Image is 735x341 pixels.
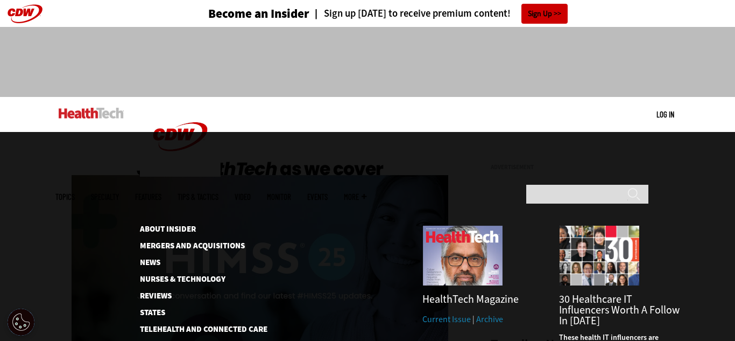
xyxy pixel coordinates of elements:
img: Home [140,97,221,177]
img: Home [59,108,124,119]
a: Current Issue [422,314,471,325]
h3: HealthTech Magazine [422,294,543,305]
a: Reviews [140,292,250,300]
img: collage of influencers [559,225,640,286]
a: Archive [476,314,503,325]
a: Become an Insider [168,8,309,20]
img: Fall 2025 Cover [422,225,503,286]
button: Open Preferences [8,309,34,336]
iframe: advertisement [172,38,563,86]
a: Telehealth and Connected Care [140,325,250,333]
div: Cookie Settings [8,309,34,336]
a: About Insider [140,225,250,233]
a: News [140,259,250,267]
a: Sign Up [521,4,568,24]
h3: Become an Insider [208,8,309,20]
span: | [472,314,475,325]
a: Log in [656,109,674,119]
a: States [140,309,250,317]
a: 30 Healthcare IT Influencers Worth a Follow in [DATE] [559,292,680,328]
div: User menu [656,109,674,120]
a: Nurses & Technology [140,275,250,283]
a: Mergers and Acquisitions [140,242,250,250]
a: Sign up [DATE] to receive premium content! [309,9,511,19]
